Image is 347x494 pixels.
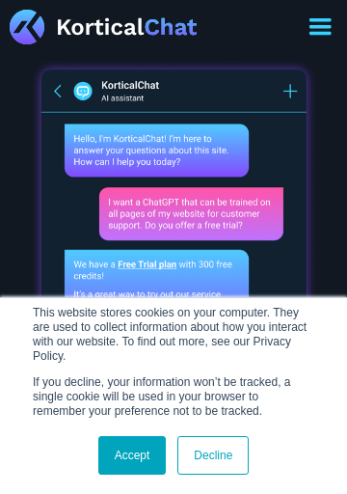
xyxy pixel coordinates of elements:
p: This website stores cookies on your computer. They are used to collect information about how you ... [33,306,314,364]
a: Decline [177,436,249,475]
p: If you decline, your information won’t be tracked, a single cookie will be used in your browser t... [33,375,314,419]
div: menu [303,10,337,44]
img: AI Chatbot KorticalChat [27,58,320,370]
a: Accept [98,436,167,475]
